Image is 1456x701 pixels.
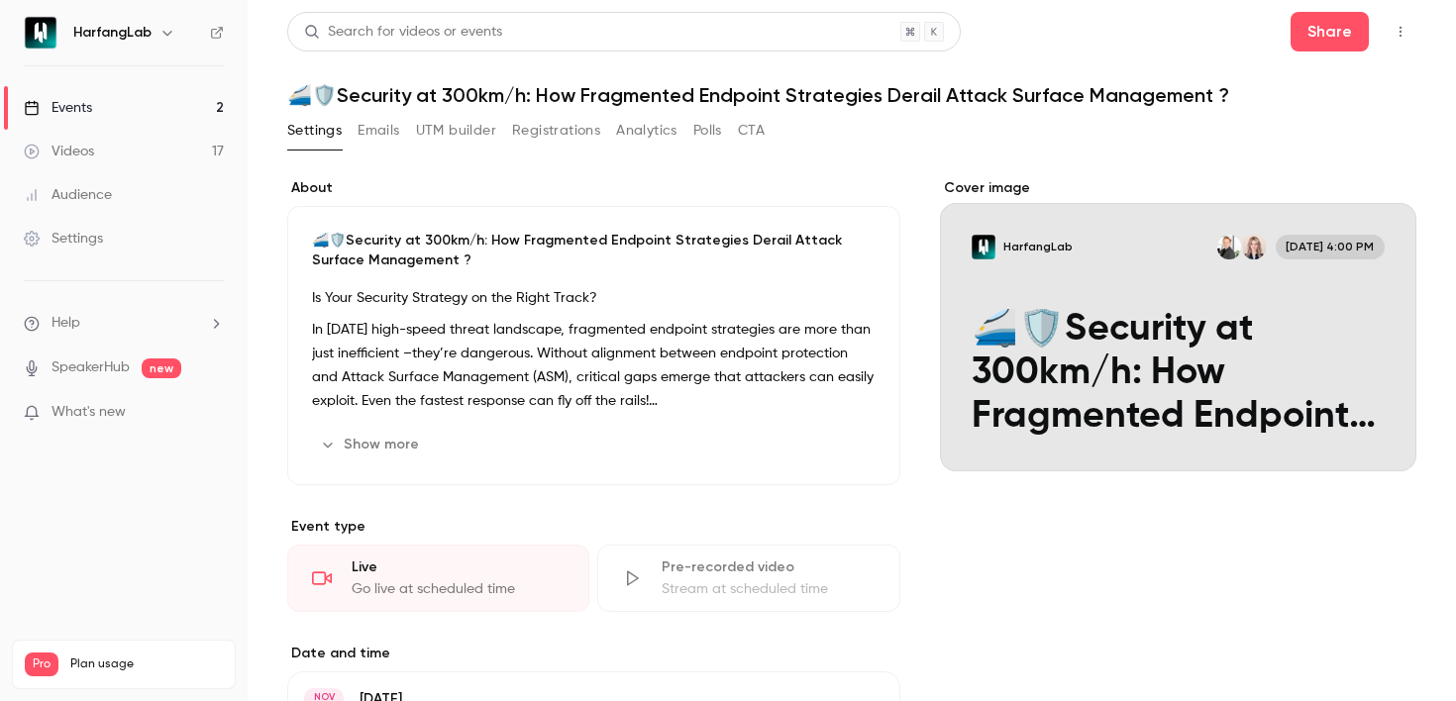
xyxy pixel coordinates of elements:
[52,357,130,378] a: SpeakerHub
[287,644,900,663] label: Date and time
[287,517,900,537] p: Event type
[24,229,103,249] div: Settings
[693,115,722,147] button: Polls
[358,115,399,147] button: Emails
[287,178,900,198] label: About
[25,652,58,676] span: Pro
[1291,12,1369,51] button: Share
[200,404,224,422] iframe: Noticeable Trigger
[25,17,56,49] img: HarfangLab
[24,313,224,334] li: help-dropdown-opener
[940,178,1416,471] section: Cover image
[287,545,589,612] div: LiveGo live at scheduled time
[662,579,875,599] div: Stream at scheduled time
[352,557,565,577] div: Live
[738,115,765,147] button: CTA
[312,318,876,413] p: In [DATE] high-speed threat landscape, fragmented endpoint strategies are more than just ineffici...
[24,142,94,161] div: Videos
[52,313,80,334] span: Help
[70,656,223,672] span: Plan usage
[352,579,565,599] div: Go live at scheduled time
[662,557,875,577] div: Pre-recorded video
[73,23,152,43] h6: HarfangLab
[287,83,1416,107] h1: 🚄🛡️Security at 300km/h: How Fragmented Endpoint Strategies Derail Attack Surface Management ?
[24,98,92,118] div: Events
[287,115,342,147] button: Settings
[312,286,876,310] p: Is Your Security Strategy on the Right Track?
[142,358,181,378] span: new
[312,429,431,460] button: Show more
[512,115,600,147] button: Registrations
[24,185,112,205] div: Audience
[52,402,126,423] span: What's new
[597,545,899,612] div: Pre-recorded videoStream at scheduled time
[304,22,502,43] div: Search for videos or events
[416,115,496,147] button: UTM builder
[312,231,876,270] p: 🚄🛡️Security at 300km/h: How Fragmented Endpoint Strategies Derail Attack Surface Management ?
[616,115,677,147] button: Analytics
[940,178,1416,198] label: Cover image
